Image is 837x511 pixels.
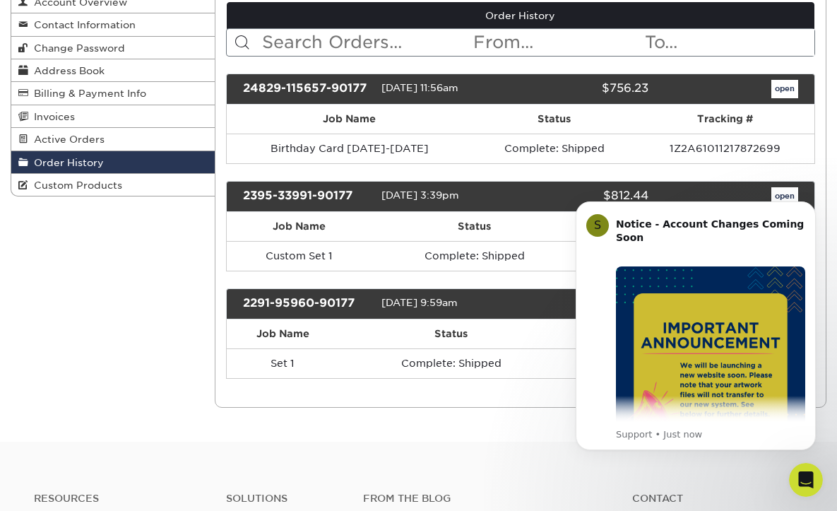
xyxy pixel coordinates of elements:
[261,29,473,56] input: Search Orders...
[28,88,146,99] span: Billing & Payment Info
[789,463,823,497] iframe: Intercom live chat
[643,29,814,56] input: To...
[227,319,339,348] th: Job Name
[363,493,594,505] h4: From the Blog
[227,212,372,241] th: Job Name
[226,493,342,505] h4: Solutions
[232,295,382,313] div: 2291-95960-90177
[28,111,75,122] span: Invoices
[339,319,564,348] th: Status
[510,80,660,98] div: $756.23
[227,2,814,29] a: Order History
[11,174,215,196] a: Custom Products
[771,80,798,98] a: open
[11,59,215,82] a: Address Book
[28,65,105,76] span: Address Book
[28,134,105,145] span: Active Orders
[232,80,382,98] div: 24829-115657-90177
[381,297,458,308] span: [DATE] 9:59am
[227,241,372,271] td: Custom Set 1
[472,29,643,56] input: From...
[554,180,837,473] iframe: Intercom notifications message
[232,187,382,206] div: 2395-33991-90177
[11,37,215,59] a: Change Password
[11,105,215,128] a: Invoices
[510,187,660,206] div: $812.44
[632,493,803,505] a: Contact
[636,105,814,134] th: Tracking #
[28,157,104,168] span: Order History
[227,348,339,378] td: Set 1
[339,348,564,378] td: Complete: Shipped
[11,128,215,151] a: Active Orders
[28,19,136,30] span: Contact Information
[11,82,215,105] a: Billing & Payment Info
[473,134,636,163] td: Complete: Shipped
[510,295,660,313] div: $665.01
[28,180,122,191] span: Custom Products
[34,493,205,505] h4: Resources
[636,134,814,163] td: 1Z2A61011217872699
[381,82,458,93] span: [DATE] 11:56am
[381,189,459,201] span: [DATE] 3:39pm
[227,134,473,163] td: Birthday Card [DATE]-[DATE]
[28,42,125,54] span: Change Password
[227,105,473,134] th: Job Name
[11,13,215,36] a: Contact Information
[372,241,577,271] td: Complete: Shipped
[473,105,636,134] th: Status
[11,151,215,174] a: Order History
[372,212,577,241] th: Status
